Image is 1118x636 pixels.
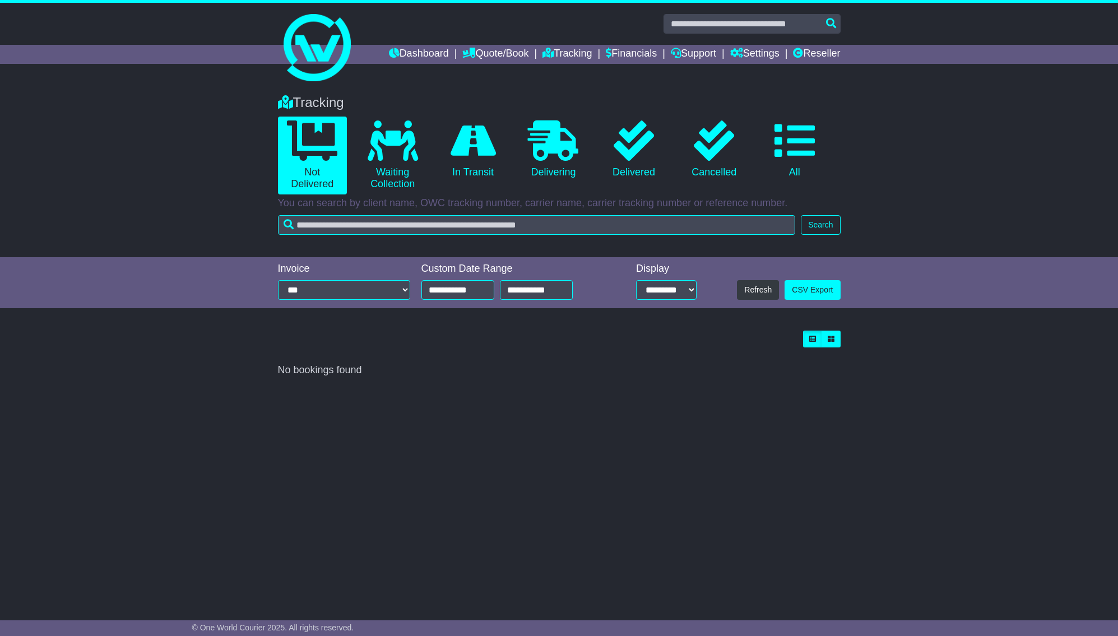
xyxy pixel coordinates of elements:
[730,45,780,64] a: Settings
[462,45,528,64] a: Quote/Book
[801,215,840,235] button: Search
[636,263,697,275] div: Display
[737,280,779,300] button: Refresh
[785,280,840,300] a: CSV Export
[358,117,427,194] a: Waiting Collection
[438,117,507,183] a: In Transit
[680,117,749,183] a: Cancelled
[606,45,657,64] a: Financials
[389,45,449,64] a: Dashboard
[421,263,601,275] div: Custom Date Range
[599,117,668,183] a: Delivered
[542,45,592,64] a: Tracking
[272,95,846,111] div: Tracking
[192,623,354,632] span: © One World Courier 2025. All rights reserved.
[793,45,840,64] a: Reseller
[760,117,829,183] a: All
[278,364,841,377] div: No bookings found
[519,117,588,183] a: Delivering
[278,117,347,194] a: Not Delivered
[671,45,716,64] a: Support
[278,263,410,275] div: Invoice
[278,197,841,210] p: You can search by client name, OWC tracking number, carrier name, carrier tracking number or refe...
